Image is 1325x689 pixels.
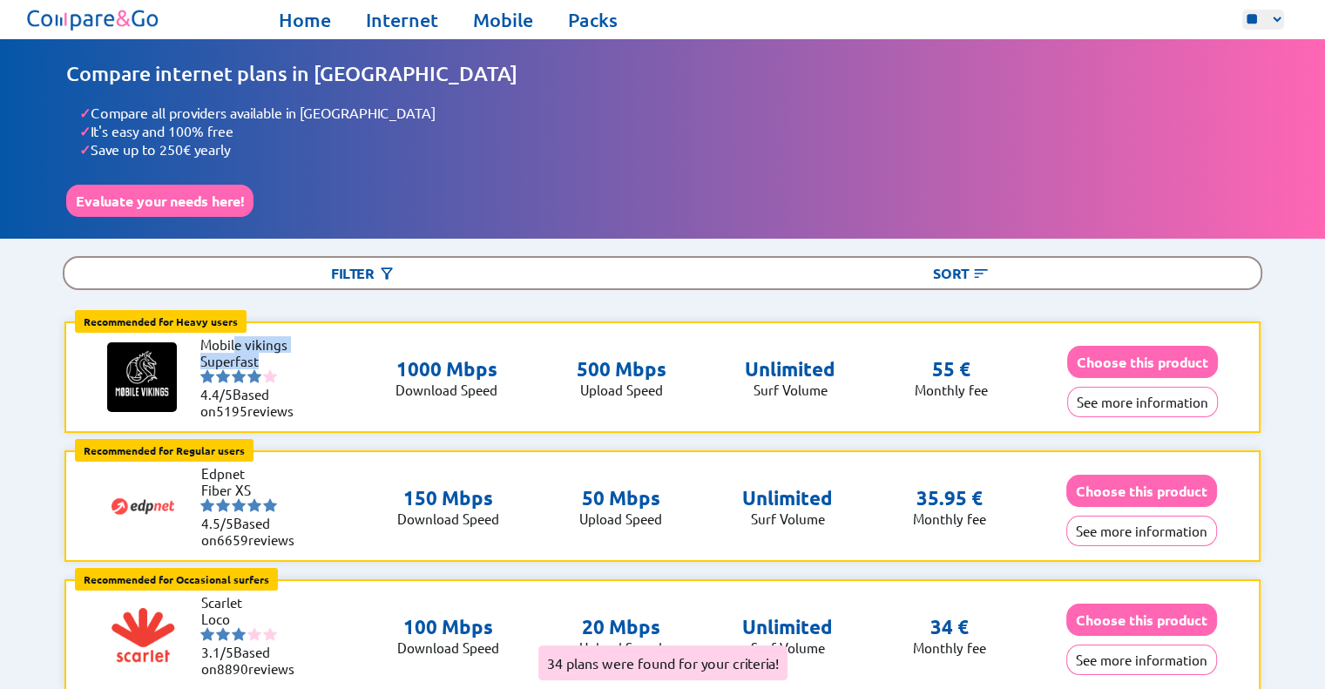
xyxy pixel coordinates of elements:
li: Based on reviews [200,386,305,419]
p: Surf Volume [742,639,833,656]
p: Upload Speed [577,382,666,398]
img: starnr4 [247,369,261,383]
button: Evaluate your needs here! [66,185,254,217]
span: 5195 [216,402,247,419]
p: Download Speed [397,639,499,656]
p: 150 Mbps [397,486,499,510]
button: Choose this product [1067,346,1218,378]
button: See more information [1066,516,1217,546]
button: See more information [1066,645,1217,675]
a: Packs [568,8,618,32]
button: Choose this product [1066,475,1217,507]
a: Choose this product [1066,483,1217,499]
img: Logo of Edpnet [108,471,178,541]
img: Button open the filtering menu [378,265,395,282]
p: 500 Mbps [577,357,666,382]
img: Logo of Mobile vikings [107,342,177,412]
img: starnr5 [263,369,277,383]
span: 8890 [216,660,247,677]
div: 34 plans were found for your criteria! [538,645,788,680]
img: starnr3 [232,498,246,512]
div: Filter [64,258,662,288]
img: starnr5 [263,498,277,512]
img: starnr4 [247,498,261,512]
li: Compare all providers available in [GEOGRAPHIC_DATA] [79,104,1259,122]
span: ✓ [79,104,91,122]
img: starnr3 [232,369,246,383]
li: Loco [200,611,305,627]
a: See more information [1066,652,1217,668]
b: Recommended for Occasional surfers [84,572,269,586]
img: starnr1 [200,498,214,512]
span: 6659 [216,531,247,548]
b: Recommended for Heavy users [84,314,238,328]
button: See more information [1067,387,1218,417]
span: 4.4/5 [200,386,233,402]
li: It's easy and 100% free [79,122,1259,140]
span: ✓ [79,122,91,140]
p: 34 € [930,615,969,639]
img: Logo of Scarlet [108,600,178,670]
div: Sort [663,258,1261,288]
p: Unlimited [742,486,833,510]
button: Choose this product [1066,604,1217,636]
li: Edpnet [200,465,305,482]
p: Unlimited [745,357,835,382]
img: starnr3 [232,627,246,641]
a: Mobile [473,8,533,32]
p: 20 Mbps [579,615,662,639]
img: starnr1 [200,627,214,641]
li: Based on reviews [200,515,305,548]
img: starnr2 [216,627,230,641]
p: Upload Speed [579,639,662,656]
p: Monthly fee [915,382,988,398]
li: Save up to 250€ yearly [79,140,1259,159]
img: starnr5 [263,627,277,641]
p: 35.95 € [916,486,983,510]
li: Fiber XS [200,482,305,498]
li: Based on reviews [200,644,305,677]
p: Upload Speed [579,510,662,527]
b: Recommended for Regular users [84,443,245,457]
p: 55 € [932,357,970,382]
p: Monthly fee [913,639,986,656]
p: Surf Volume [745,382,835,398]
p: 100 Mbps [397,615,499,639]
p: Monthly fee [913,510,986,527]
img: Logo of Compare&Go [24,4,164,35]
li: Mobile vikings [200,336,305,353]
img: starnr1 [200,369,214,383]
li: Superfast [200,353,305,369]
a: Home [279,8,331,32]
h1: Compare internet plans in [GEOGRAPHIC_DATA] [66,61,1259,86]
img: starnr4 [247,627,261,641]
p: Unlimited [742,615,833,639]
img: starnr2 [216,369,230,383]
a: See more information [1067,394,1218,410]
a: See more information [1066,523,1217,539]
a: Choose this product [1067,354,1218,370]
span: 4.5/5 [200,515,233,531]
li: Scarlet [200,594,305,611]
span: 3.1/5 [200,644,233,660]
p: Download Speed [397,510,499,527]
span: ✓ [79,140,91,159]
img: starnr2 [216,498,230,512]
p: 1000 Mbps [395,357,497,382]
p: Surf Volume [742,510,833,527]
p: 50 Mbps [579,486,662,510]
p: Download Speed [395,382,497,398]
img: Button open the sorting menu [972,265,990,282]
a: Choose this product [1066,611,1217,628]
a: Internet [366,8,438,32]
